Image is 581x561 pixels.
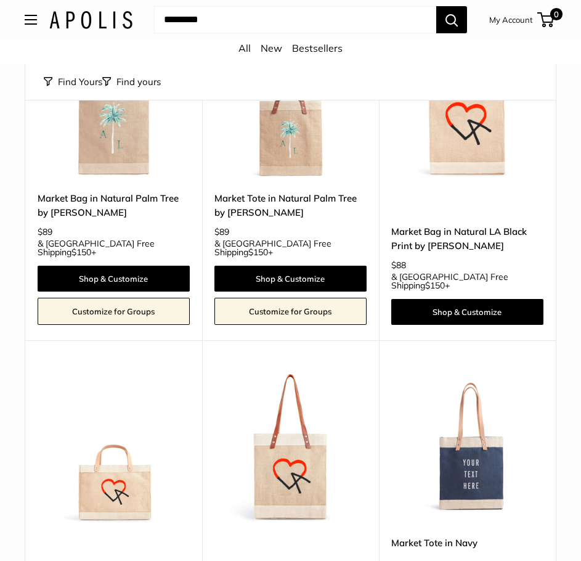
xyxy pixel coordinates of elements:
[38,27,190,179] a: description_This is a limited edition artist collaboration with Watercolorist Amy LogsdonMarket B...
[425,280,445,291] span: $150
[391,27,543,179] img: description_Limited Edition collaboration with Geoff McFetridge
[71,247,91,258] span: $150
[214,239,367,256] span: & [GEOGRAPHIC_DATA] Free Shipping +
[391,224,543,253] a: Market Bag in Natural LA Black Print by [PERSON_NAME]
[391,299,543,325] a: Shop & Customize
[38,191,190,220] a: Market Bag in Natural Palm Tree by [PERSON_NAME]
[214,298,367,325] a: Customize for Groups
[391,272,543,290] span: & [GEOGRAPHIC_DATA] Free Shipping +
[248,247,268,258] span: $150
[214,191,367,220] a: Market Tote in Natural Palm Tree by [PERSON_NAME]
[49,11,132,29] img: Apolis
[38,226,52,237] span: $89
[102,73,161,91] button: Filter collection
[238,42,251,54] a: All
[214,266,367,292] a: Shop & Customize
[391,536,543,550] a: Market Tote in Navy
[214,371,367,523] a: description_Limited Edition collaboration with Geoff McFetridgedescription_All proceeds support L...
[214,27,367,179] img: description_This is a limited edition artist collaboration with Watercolorist Amy Logsdon
[391,27,543,179] a: description_Limited Edition collaboration with Geoff McFetridgedescription_All proceeds support L...
[391,371,543,523] a: Market Tote in NavyMarket Tote in Navy
[44,73,102,91] button: Find Yours
[154,6,436,33] input: Search...
[550,8,563,20] span: 0
[38,371,190,523] img: description_Limited Edition collaboration with Geoff McFetridge
[38,266,190,292] a: Shop & Customize
[214,27,367,179] a: description_This is a limited edition artist collaboration with Watercolorist Amy LogsdonMarket T...
[214,371,367,523] img: description_Limited Edition collaboration with Geoff McFetridge
[38,239,190,256] span: & [GEOGRAPHIC_DATA] Free Shipping +
[538,12,554,27] a: 0
[436,6,467,33] button: Search
[391,371,543,523] img: Market Tote in Navy
[261,42,282,54] a: New
[25,15,37,25] button: Open menu
[38,298,190,325] a: Customize for Groups
[292,42,343,54] a: Bestsellers
[38,371,190,523] a: description_Limited Edition collaboration with Geoff McFetridgedescription_Super soft and durable...
[214,226,229,237] span: $89
[489,12,533,27] a: My Account
[391,260,406,271] span: $88
[38,27,190,179] img: description_This is a limited edition artist collaboration with Watercolorist Amy Logsdon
